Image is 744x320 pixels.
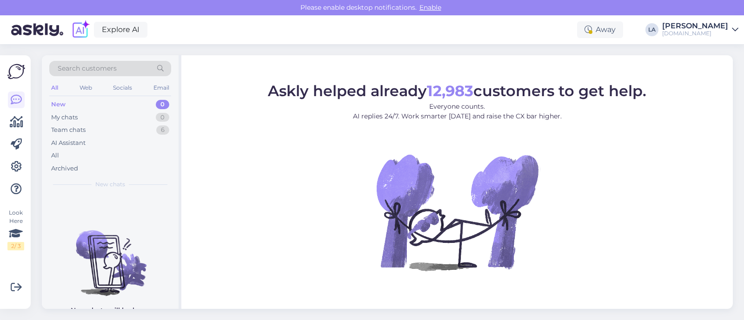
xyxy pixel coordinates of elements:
div: Archived [51,164,78,173]
div: All [51,151,59,160]
div: My chats [51,113,78,122]
img: No Chat active [373,128,541,295]
div: 6 [156,125,169,135]
div: LA [645,23,658,36]
span: New chats [95,180,125,189]
img: No chats [42,214,179,297]
span: Enable [417,3,444,12]
div: 0 [156,113,169,122]
div: AI Assistant [51,138,86,148]
div: 2 / 3 [7,242,24,250]
p: New chats will be here. [71,306,150,315]
div: Web [78,82,94,94]
a: [PERSON_NAME][DOMAIN_NAME] [662,22,738,37]
span: Askly helped already customers to get help. [268,81,646,99]
div: [DOMAIN_NAME] [662,30,728,37]
div: Away [577,21,623,38]
a: Explore AI [94,22,147,38]
div: 0 [156,100,169,109]
img: Askly Logo [7,63,25,80]
img: explore-ai [71,20,90,39]
div: Team chats [51,125,86,135]
p: Everyone counts. AI replies 24/7. Work smarter [DATE] and raise the CX bar higher. [268,101,646,121]
div: All [49,82,60,94]
div: New [51,100,66,109]
div: Email [152,82,171,94]
div: [PERSON_NAME] [662,22,728,30]
b: 12,983 [427,81,473,99]
div: Socials [111,82,134,94]
span: Search customers [58,64,117,73]
div: Look Here [7,209,24,250]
